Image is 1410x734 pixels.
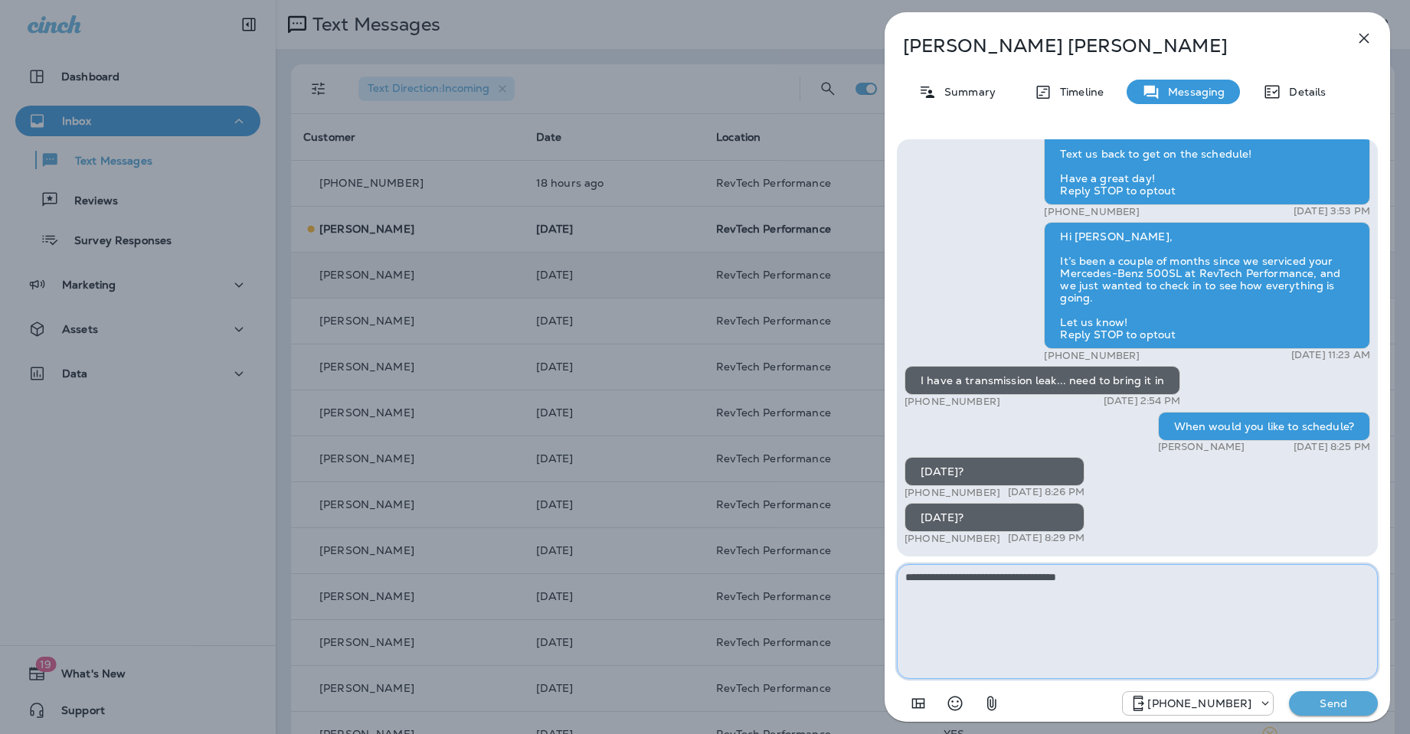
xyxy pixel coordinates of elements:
p: [DATE] 8:29 PM [1008,532,1084,544]
p: Timeline [1052,86,1104,98]
button: Send [1289,691,1378,716]
div: +1 (571) 520-7309 [1123,694,1273,713]
p: Messaging [1160,86,1225,98]
div: [DATE]? [905,503,1084,532]
p: [DATE] 8:25 PM [1294,441,1370,453]
div: Hi [PERSON_NAME], It’s been a couple of months since we serviced your Mercedes-Benz 500SL at RevT... [1044,222,1370,349]
p: [DATE] 3:53 PM [1294,205,1370,217]
p: Details [1281,86,1326,98]
p: [DATE] 2:54 PM [1104,395,1180,407]
div: I have a transmission leak... need to bring it in [905,366,1180,395]
p: [PERSON_NAME] [1158,441,1245,453]
p: [DATE] 8:26 PM [1008,486,1084,498]
p: Send [1301,696,1366,710]
button: Select an emoji [940,688,970,719]
div: When would you like to schedule? [1158,412,1370,441]
p: Summary [937,86,996,98]
p: [PHONE_NUMBER] [1044,349,1140,362]
div: [DATE]? [905,457,1084,486]
p: [DATE] 11:23 AM [1291,349,1370,361]
button: Add in a premade template [903,688,934,719]
p: [PHONE_NUMBER] [905,395,1000,408]
p: [PHONE_NUMBER] [1147,697,1251,710]
p: [PHONE_NUMBER] [905,532,1000,545]
p: [PERSON_NAME] [PERSON_NAME] [903,35,1321,57]
p: [PHONE_NUMBER] [905,486,1000,499]
p: [PHONE_NUMBER] [1044,205,1140,218]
